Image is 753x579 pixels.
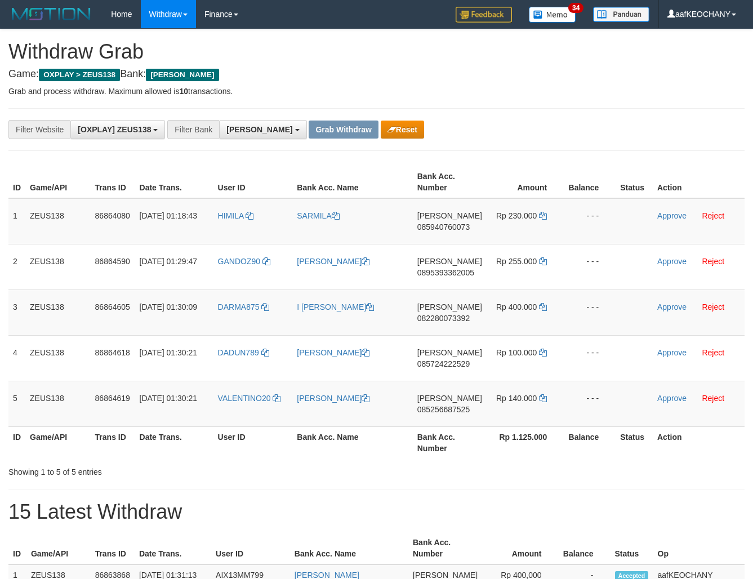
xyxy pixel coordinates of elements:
span: Copy 085724222529 to clipboard [417,359,470,368]
th: Op [653,532,745,564]
a: [PERSON_NAME] [297,394,369,403]
a: VALENTINO20 [218,394,281,403]
span: Copy 0895393362005 to clipboard [417,268,474,277]
a: DARMA875 [218,302,270,311]
button: Grab Withdraw [309,121,378,139]
a: Copy 230000 to clipboard [539,211,547,220]
a: Approve [657,302,687,311]
img: MOTION_logo.png [8,6,94,23]
h1: 15 Latest Withdraw [8,501,745,523]
a: DADUN789 [218,348,269,357]
img: Button%20Memo.svg [529,7,576,23]
span: [PERSON_NAME] [417,302,482,311]
td: ZEUS138 [25,381,91,426]
th: Game/API [25,426,91,458]
img: panduan.png [593,7,649,22]
th: User ID [213,166,293,198]
span: [DATE] 01:30:21 [140,348,197,357]
span: HIMILA [218,211,244,220]
span: 86864605 [95,302,130,311]
a: Copy 400000 to clipboard [539,302,547,311]
span: GANDOZ90 [218,257,260,266]
span: [DATE] 01:29:47 [140,257,197,266]
th: Status [616,426,653,458]
h1: Withdraw Grab [8,41,745,63]
th: Trans ID [91,532,135,564]
span: DARMA875 [218,302,260,311]
strong: 10 [179,87,188,96]
button: [OXPLAY] ZEUS138 [70,120,165,139]
span: Copy 085256687525 to clipboard [417,405,470,414]
th: Bank Acc. Name [292,166,412,198]
th: ID [8,426,25,458]
span: [PERSON_NAME] [417,211,482,220]
td: - - - [564,244,616,289]
a: [PERSON_NAME] [297,348,369,357]
th: Trans ID [91,426,135,458]
td: - - - [564,381,616,426]
th: Bank Acc. Number [413,166,487,198]
td: ZEUS138 [25,198,91,244]
th: Rp 1.125.000 [487,426,564,458]
img: Feedback.jpg [456,7,512,23]
th: Status [616,166,653,198]
th: Date Trans. [135,426,213,458]
span: [DATE] 01:30:09 [140,302,197,311]
span: [DATE] 01:30:21 [140,394,197,403]
a: Approve [657,394,687,403]
span: Rp 255.000 [496,257,537,266]
th: ID [8,532,26,564]
span: Rp 140.000 [496,394,537,403]
td: - - - [564,198,616,244]
a: Copy 255000 to clipboard [539,257,547,266]
span: Rp 100.000 [496,348,537,357]
td: 4 [8,335,25,381]
td: - - - [564,335,616,381]
th: Bank Acc. Name [290,532,408,564]
a: Approve [657,348,687,357]
th: Action [653,426,745,458]
td: ZEUS138 [25,289,91,335]
th: User ID [213,426,293,458]
a: SARMILA [297,211,339,220]
span: 86864590 [95,257,130,266]
a: Copy 100000 to clipboard [539,348,547,357]
a: Reject [702,257,724,266]
a: Copy 140000 to clipboard [539,394,547,403]
a: Approve [657,257,687,266]
td: - - - [564,289,616,335]
a: I [PERSON_NAME] [297,302,374,311]
span: [PERSON_NAME] [417,257,482,266]
th: Amount [487,166,564,198]
a: Reject [702,348,724,357]
div: Filter Bank [167,120,219,139]
th: Balance [559,532,611,564]
span: [OXPLAY] ZEUS138 [78,125,151,134]
td: 3 [8,289,25,335]
span: 86864619 [95,394,130,403]
th: Status [611,532,653,564]
th: Date Trans. [135,166,213,198]
td: ZEUS138 [25,244,91,289]
td: 5 [8,381,25,426]
td: ZEUS138 [25,335,91,381]
th: Action [653,166,745,198]
a: Reject [702,302,724,311]
td: 2 [8,244,25,289]
th: Bank Acc. Name [292,426,412,458]
th: Date Trans. [135,532,211,564]
span: 86864080 [95,211,130,220]
span: VALENTINO20 [218,394,271,403]
td: 1 [8,198,25,244]
th: Game/API [26,532,91,564]
h4: Game: Bank: [8,69,745,80]
th: Balance [564,426,616,458]
th: Balance [564,166,616,198]
div: Showing 1 to 5 of 5 entries [8,462,305,478]
span: Copy 082280073392 to clipboard [417,314,470,323]
th: Trans ID [91,166,135,198]
a: Reject [702,394,724,403]
span: [PERSON_NAME] [417,348,482,357]
span: [PERSON_NAME] [146,69,219,81]
span: [PERSON_NAME] [226,125,292,134]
